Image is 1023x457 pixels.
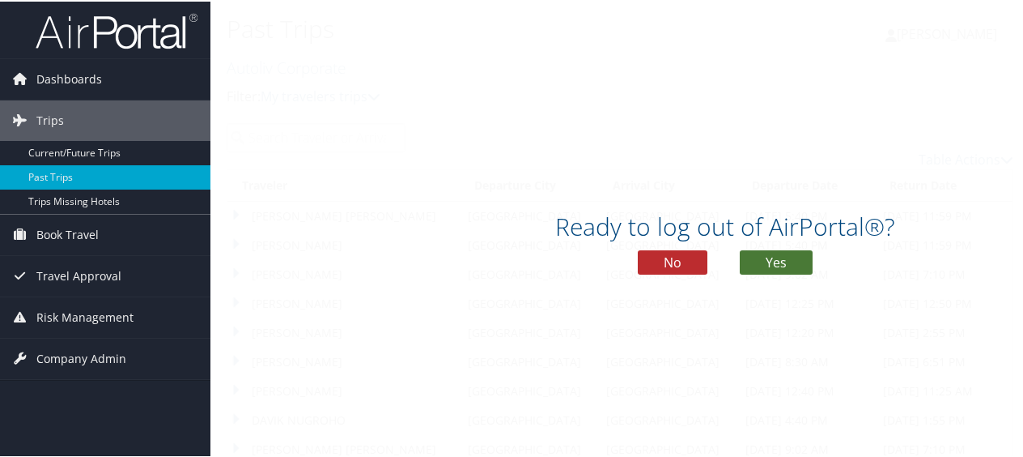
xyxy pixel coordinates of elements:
span: Risk Management [36,296,134,336]
span: Dashboards [36,58,102,98]
span: Company Admin [36,337,126,378]
span: Trips [36,99,64,139]
span: Book Travel [36,213,99,254]
button: Yes [740,249,813,273]
span: Travel Approval [36,254,121,295]
button: No [638,249,707,273]
img: airportal-logo.png [36,11,197,49]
